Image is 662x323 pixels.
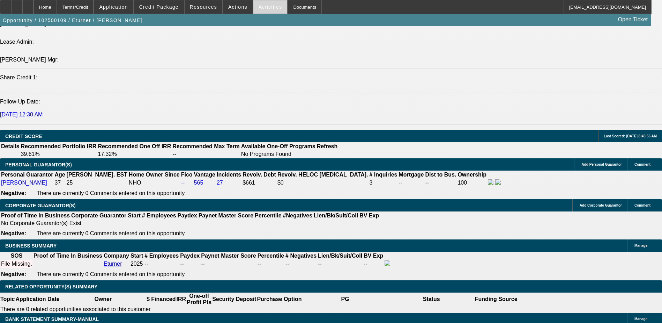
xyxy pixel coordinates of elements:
th: Funding Source [475,293,518,306]
b: Revolv. Debt [243,172,276,178]
a: -- [181,180,185,186]
td: -- [172,151,240,158]
div: -- [201,261,256,267]
a: Open Ticket [615,14,650,26]
span: Comment [634,203,650,207]
b: Ownership [458,172,486,178]
b: Dist to Bus. [425,172,456,178]
th: Proof of Time In Business [33,252,103,259]
span: -- [144,261,148,267]
b: Paydex [180,253,200,259]
th: $ Financed [146,293,176,306]
b: [PERSON_NAME]. EST [67,172,127,178]
button: Resources [185,0,222,14]
span: CREDIT SCORE [5,134,42,139]
b: #Negatives [283,213,313,218]
b: Negative: [1,190,26,196]
span: BUSINESS SUMMARY [5,243,57,249]
div: -- [285,261,317,267]
div: File Missing. [1,261,32,267]
td: No Programs Found [241,151,316,158]
b: Corporate Guarantor [71,213,126,218]
th: Security Deposit [212,293,256,306]
a: 565 [194,180,203,186]
b: Vantage [194,172,215,178]
b: Negative: [1,271,26,277]
td: 3 [369,179,397,187]
b: Age [54,172,65,178]
td: -- [399,179,424,187]
td: 17.32% [97,151,171,158]
th: One-off Profit Pts [186,293,212,306]
b: # Inquiries [369,172,397,178]
div: -- [258,261,284,267]
button: Activities [253,0,288,14]
th: Owner [60,293,146,306]
td: No Corporate Guarantor(s) Exist [1,220,382,227]
b: Fico [181,172,193,178]
b: # Negatives [285,253,317,259]
a: [PERSON_NAME] [1,180,47,186]
span: There are currently 0 Comments entered on this opportunity [37,271,185,277]
td: -- [180,260,200,268]
th: Recommended Portfolio IRR [20,143,97,150]
b: # Employees [144,253,179,259]
b: Incidents [217,172,241,178]
td: 39.61% [20,151,97,158]
b: Personal Guarantor [1,172,53,178]
td: NHO [128,179,180,187]
span: PERSONAL GUARANTOR(S) [5,162,72,167]
td: -- [425,179,457,187]
b: Lien/Bk/Suit/Coll [314,213,358,218]
b: Percentile [255,213,281,218]
b: Negative: [1,230,26,236]
th: Details [1,143,20,150]
th: Recommended One Off IRR [97,143,171,150]
span: Add Personal Guarantor [581,163,622,166]
td: 2025 [130,260,143,268]
th: Status [388,293,475,306]
th: IRR [176,293,186,306]
span: Comment [634,163,650,166]
b: Paydex [178,213,197,218]
img: facebook-icon.png [488,179,493,185]
b: BV Exp [364,253,383,259]
th: Refresh [317,143,338,150]
b: Revolv. HELOC [MEDICAL_DATA]. [277,172,368,178]
span: Resources [190,4,217,10]
th: SOS [1,252,32,259]
td: 25 [66,179,128,187]
img: facebook-icon.png [385,260,390,266]
span: Add Corporate Guarantor [580,203,622,207]
td: -- [318,260,363,268]
th: Recommended Max Term [172,143,240,150]
span: Opportunity / 102500109 / Eturner / [PERSON_NAME] [3,17,142,23]
b: Paynet Master Score [199,213,253,218]
span: Credit Package [139,4,179,10]
span: Manage [634,317,647,321]
span: Last Scored: [DATE] 8:45:56 AM [604,134,657,138]
button: Actions [223,0,253,14]
b: Company [104,253,129,259]
b: Start [128,213,140,218]
th: PG [302,293,388,306]
th: Application Date [15,293,60,306]
b: Paynet Master Score [201,253,256,259]
td: $0 [277,179,369,187]
a: 27 [217,180,223,186]
span: Activities [259,4,282,10]
button: Credit Package [134,0,184,14]
span: CORPORATE GUARANTOR(S) [5,203,76,208]
td: 37 [54,179,65,187]
button: Application [94,0,133,14]
img: linkedin-icon.png [495,179,501,185]
span: Actions [228,4,247,10]
b: Lien/Bk/Suit/Coll [318,253,362,259]
b: # Employees [142,213,176,218]
b: Start [131,253,143,259]
th: Available One-Off Programs [241,143,316,150]
th: Proof of Time In Business [1,212,70,219]
a: Eturner [104,261,122,267]
td: 100 [457,179,487,187]
b: BV Exp [359,213,379,218]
